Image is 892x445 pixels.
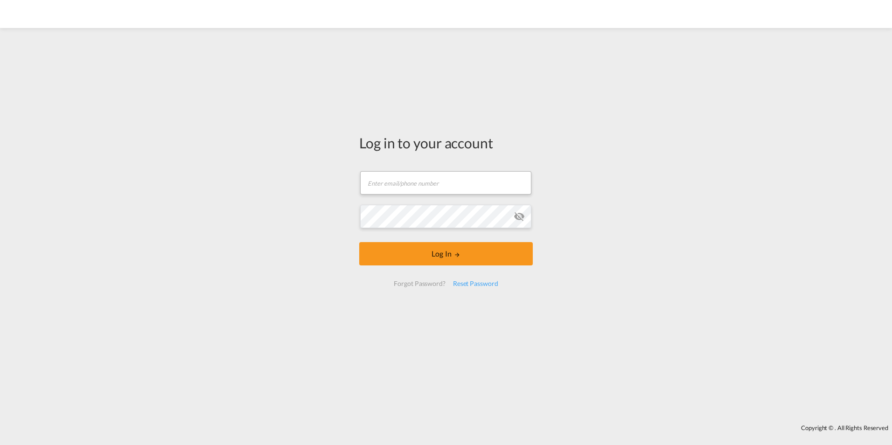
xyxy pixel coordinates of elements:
div: Forgot Password? [390,275,449,292]
md-icon: icon-eye-off [514,211,525,222]
div: Log in to your account [359,133,533,153]
div: Reset Password [449,275,502,292]
button: LOGIN [359,242,533,265]
input: Enter email/phone number [360,171,531,195]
